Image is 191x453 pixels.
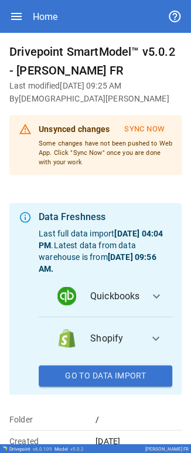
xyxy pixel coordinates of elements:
[39,317,172,359] button: data_logoShopify
[39,252,156,273] b: [DATE] 09:56 AM .
[149,289,163,303] span: expand_more
[54,446,84,451] div: Model
[39,275,172,317] button: data_logoQuickbooks
[9,413,95,425] p: Folder
[145,446,189,451] div: [PERSON_NAME] FR
[39,365,172,386] button: Go To Data Import
[117,120,172,139] button: Sync Now
[9,93,182,106] h6: By [DEMOGRAPHIC_DATA][PERSON_NAME]
[39,139,172,167] p: Some changes have not been pushed to Web App. Click "Sync Now" once you are done with your work
[57,286,76,305] img: data_logo
[57,329,76,347] img: data_logo
[39,228,172,275] p: Last full data import . Latest data from data warehouse is from
[90,289,140,303] span: Quickbooks
[70,446,84,451] span: v 5.0.2
[90,331,139,345] span: Shopify
[149,331,163,345] span: expand_more
[33,11,57,22] div: Home
[9,435,95,447] p: Created
[95,435,182,447] p: [DATE]
[39,229,163,250] b: [DATE] 04:04 PM
[33,446,52,451] span: v 6.0.109
[9,42,182,80] h6: Drivepoint SmartModel™ v5.0.2 - [PERSON_NAME] FR
[9,446,52,451] div: Drivepoint
[95,413,182,425] p: /
[2,445,7,450] img: Drivepoint
[39,124,110,134] b: Unsynced changes
[9,80,182,93] h6: Last modified [DATE] 09:25 AM
[39,210,172,224] div: Data Freshness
